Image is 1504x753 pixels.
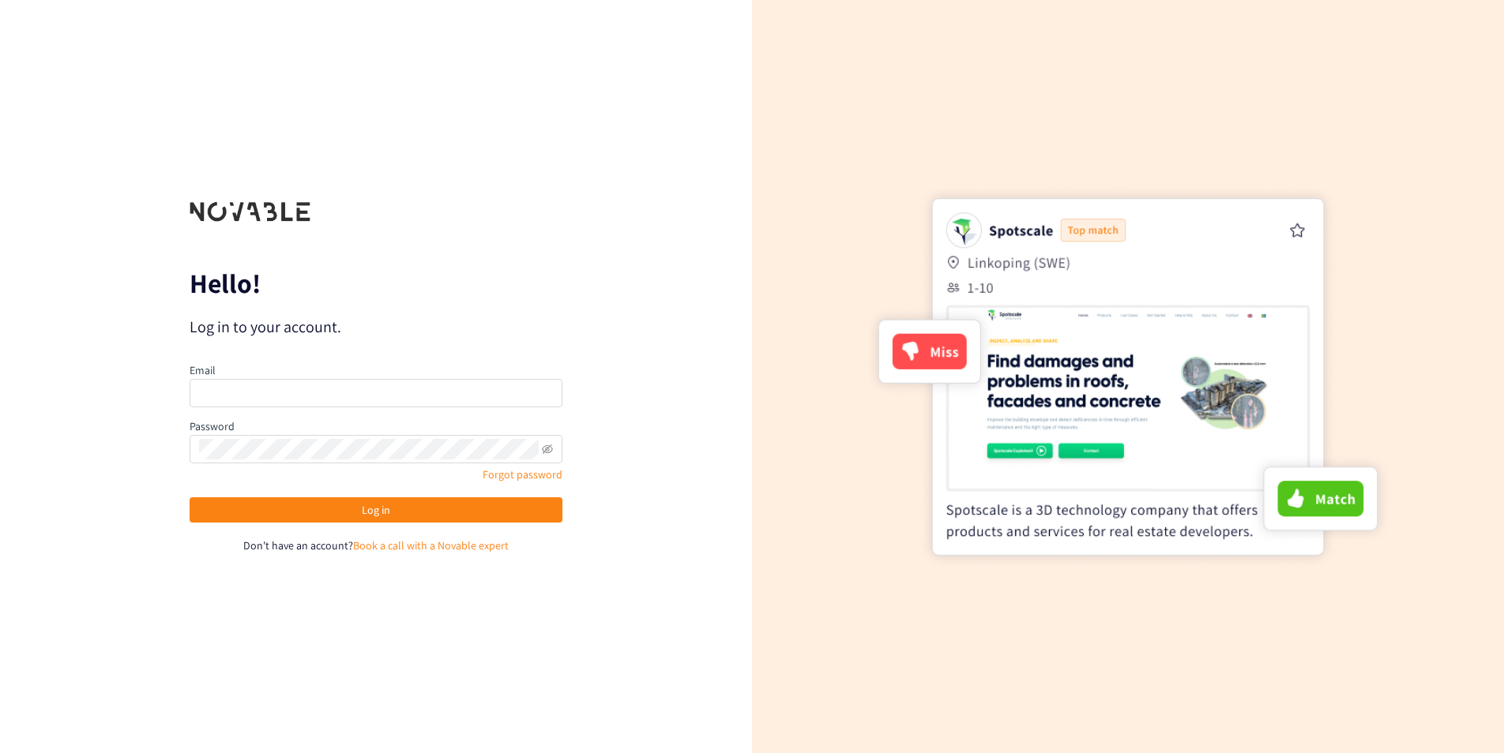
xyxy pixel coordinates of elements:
a: Forgot password [483,467,562,481]
span: eye-invisible [542,444,553,455]
a: Book a call with a Novable expert [353,538,509,553]
span: Don't have an account? [243,538,353,553]
span: Log in [362,501,390,519]
button: Log in [190,497,562,523]
p: Hello! [190,271,562,296]
label: Email [190,363,216,377]
p: Log in to your account. [190,316,562,338]
label: Password [190,419,235,433]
